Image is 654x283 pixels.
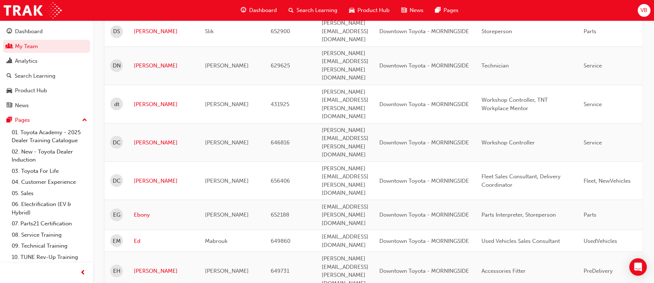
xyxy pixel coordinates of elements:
[134,27,194,36] a: [PERSON_NAME]
[343,3,395,18] a: car-iconProduct Hub
[584,28,596,35] span: Parts
[322,165,368,196] span: [PERSON_NAME][EMAIL_ADDRESS][PERSON_NAME][DOMAIN_NAME]
[481,28,512,35] span: Storeperson
[7,88,12,94] span: car-icon
[584,62,602,69] span: Service
[9,146,90,166] a: 02. New - Toyota Dealer Induction
[205,237,228,244] span: Mabrouk
[641,6,647,15] span: VB
[7,117,12,124] span: pages-icon
[205,177,249,184] span: [PERSON_NAME]
[401,6,407,15] span: news-icon
[15,101,29,110] div: News
[481,139,535,146] span: Workshop Controller
[134,138,194,147] a: [PERSON_NAME]
[134,210,194,219] a: Ebony
[322,50,368,81] span: [PERSON_NAME][EMAIL_ADDRESS][PERSON_NAME][DOMAIN_NAME]
[235,3,283,18] a: guage-iconDashboard
[7,58,12,65] span: chart-icon
[379,237,469,244] span: Downtown Toyota - MORNINGSIDE
[349,6,355,15] span: car-icon
[444,6,458,15] span: Pages
[205,211,249,218] span: [PERSON_NAME]
[15,27,43,36] div: Dashboard
[113,210,120,219] span: EG
[134,237,194,245] a: Ed
[297,6,337,15] span: Search Learning
[584,267,613,274] span: PreDelivery
[379,211,469,218] span: Downtown Toyota - MORNINGSIDE
[134,267,194,275] a: [PERSON_NAME]
[322,20,368,43] span: [PERSON_NAME][EMAIL_ADDRESS][DOMAIN_NAME]
[7,28,12,35] span: guage-icon
[205,101,249,107] span: [PERSON_NAME]
[481,62,509,69] span: Technician
[584,101,602,107] span: Service
[638,4,650,17] button: VB
[357,6,390,15] span: Product Hub
[241,6,246,15] span: guage-icon
[15,57,38,65] div: Analytics
[395,3,429,18] a: news-iconNews
[289,6,294,15] span: search-icon
[379,267,469,274] span: Downtown Toyota - MORNINGSIDE
[429,3,464,18] a: pages-iconPages
[113,27,120,36] span: DS
[271,139,290,146] span: 646816
[481,96,548,111] span: Workshop Controller, TNT Workplace Mentor
[134,62,194,70] a: [PERSON_NAME]
[9,218,90,229] a: 07. Parts21 Certification
[271,211,289,218] span: 652188
[113,237,121,245] span: EM
[271,62,290,69] span: 629625
[15,86,47,95] div: Product Hub
[283,3,343,18] a: search-iconSearch Learning
[629,258,647,276] div: Open Intercom Messenger
[481,237,560,244] span: Used Vehicles Sales Consultant
[9,127,90,146] a: 01. Toyota Academy - 2025 Dealer Training Catalogue
[9,188,90,199] a: 05. Sales
[113,267,120,275] span: EH
[271,267,289,274] span: 649731
[205,139,249,146] span: [PERSON_NAME]
[271,237,290,244] span: 649860
[3,23,90,113] button: DashboardMy TeamAnalyticsSearch LearningProduct HubNews
[9,166,90,177] a: 03. Toyota For Life
[113,62,121,70] span: DN
[82,116,87,125] span: up-icon
[80,268,86,278] span: prev-icon
[4,2,62,19] img: Trak
[481,211,556,218] span: Parts Interpreter, Storeperson
[9,229,90,241] a: 08. Service Training
[3,113,90,127] button: Pages
[205,267,249,274] span: [PERSON_NAME]
[3,69,90,83] a: Search Learning
[410,6,423,15] span: News
[9,240,90,252] a: 09. Technical Training
[15,72,55,80] div: Search Learning
[205,28,214,35] span: Slik
[271,28,290,35] span: 652900
[3,84,90,97] a: Product Hub
[205,62,249,69] span: [PERSON_NAME]
[271,101,289,107] span: 431925
[322,88,368,120] span: [PERSON_NAME][EMAIL_ADDRESS][PERSON_NAME][DOMAIN_NAME]
[379,28,469,35] span: Downtown Toyota - MORNINGSIDE
[322,127,368,158] span: [PERSON_NAME][EMAIL_ADDRESS][PERSON_NAME][DOMAIN_NAME]
[379,177,469,184] span: Downtown Toyota - MORNINGSIDE
[7,102,12,109] span: news-icon
[3,25,90,38] a: Dashboard
[9,177,90,188] a: 04. Customer Experience
[271,177,290,184] span: 656406
[113,177,121,185] span: DC
[134,177,194,185] a: [PERSON_NAME]
[584,211,596,218] span: Parts
[379,139,469,146] span: Downtown Toyota - MORNINGSIDE
[9,252,90,263] a: 10. TUNE Rev-Up Training
[3,40,90,53] a: My Team
[7,43,12,50] span: people-icon
[134,100,194,108] a: [PERSON_NAME]
[15,116,30,124] div: Pages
